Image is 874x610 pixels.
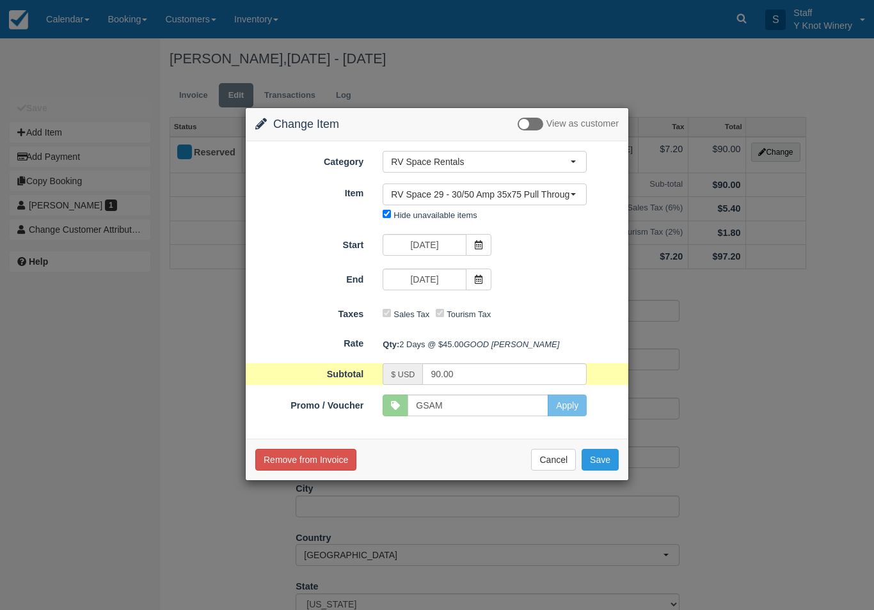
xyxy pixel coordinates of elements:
span: RV Space Rentals [391,155,570,168]
div: 2 Days @ $45.00 [373,334,628,355]
em: GOOD [PERSON_NAME] [464,340,560,349]
label: Hide unavailable items [393,210,477,220]
button: RV Space 29 - 30/50 Amp 35x75 Pull Through [383,184,587,205]
label: Taxes [246,303,373,321]
label: Sales Tax [393,309,429,319]
label: End [246,269,373,286]
small: $ USD [391,370,415,379]
button: Apply [548,395,587,416]
span: RV Space 29 - 30/50 Amp 35x75 Pull Through [391,188,570,201]
label: Start [246,234,373,252]
span: Change Item [273,118,339,130]
span: View as customer [546,119,619,129]
label: Tourism Tax [447,309,491,319]
label: Rate [246,332,373,350]
button: Save [582,449,619,471]
label: Subtotal [246,363,373,381]
label: Item [246,182,373,200]
button: RV Space Rentals [383,151,587,173]
button: Cancel [531,449,576,471]
button: Remove from Invoice [255,449,356,471]
label: Promo / Voucher [246,395,373,412]
strong: Qty [383,340,399,349]
label: Category [246,151,373,169]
